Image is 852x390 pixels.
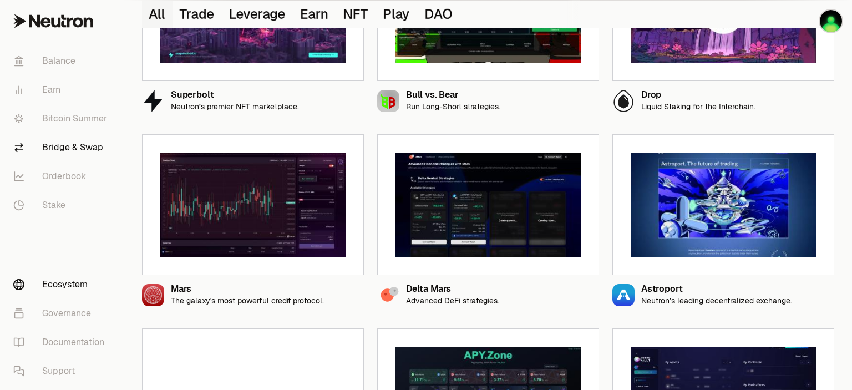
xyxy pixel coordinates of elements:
img: Astroport preview image [631,153,816,257]
a: Ecosystem [4,270,120,299]
button: NFT [337,1,377,28]
img: Delta Mars preview image [395,153,581,257]
p: Liquid Staking for the Interchain. [641,102,755,112]
button: Play [376,1,418,28]
div: Astroport [641,285,792,294]
button: Leverage [222,1,293,28]
div: Mars [171,285,324,294]
a: Stake [4,191,120,220]
img: Core [820,10,842,32]
div: Bull vs. Bear [406,90,500,100]
a: Orderbook [4,162,120,191]
a: Bitcoin Summer [4,104,120,133]
button: All [142,1,173,28]
a: Governance [4,299,120,328]
a: Bridge & Swap [4,133,120,162]
p: The galaxy's most powerful credit protocol. [171,296,324,306]
div: Superbolt [171,90,299,100]
a: Support [4,357,120,386]
button: Trade [173,1,222,28]
p: Neutron’s leading decentralized exchange. [641,296,792,306]
a: Documentation [4,328,120,357]
img: Mars preview image [160,153,346,257]
button: DAO [418,1,460,28]
div: Drop [641,90,755,100]
button: Earn [293,1,336,28]
p: Run Long-Short strategies. [406,102,500,112]
p: Advanced DeFi strategies. [406,296,499,306]
a: Earn [4,75,120,104]
div: Delta Mars [406,285,499,294]
p: Neutron’s premier NFT marketplace. [171,102,299,112]
a: Balance [4,47,120,75]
